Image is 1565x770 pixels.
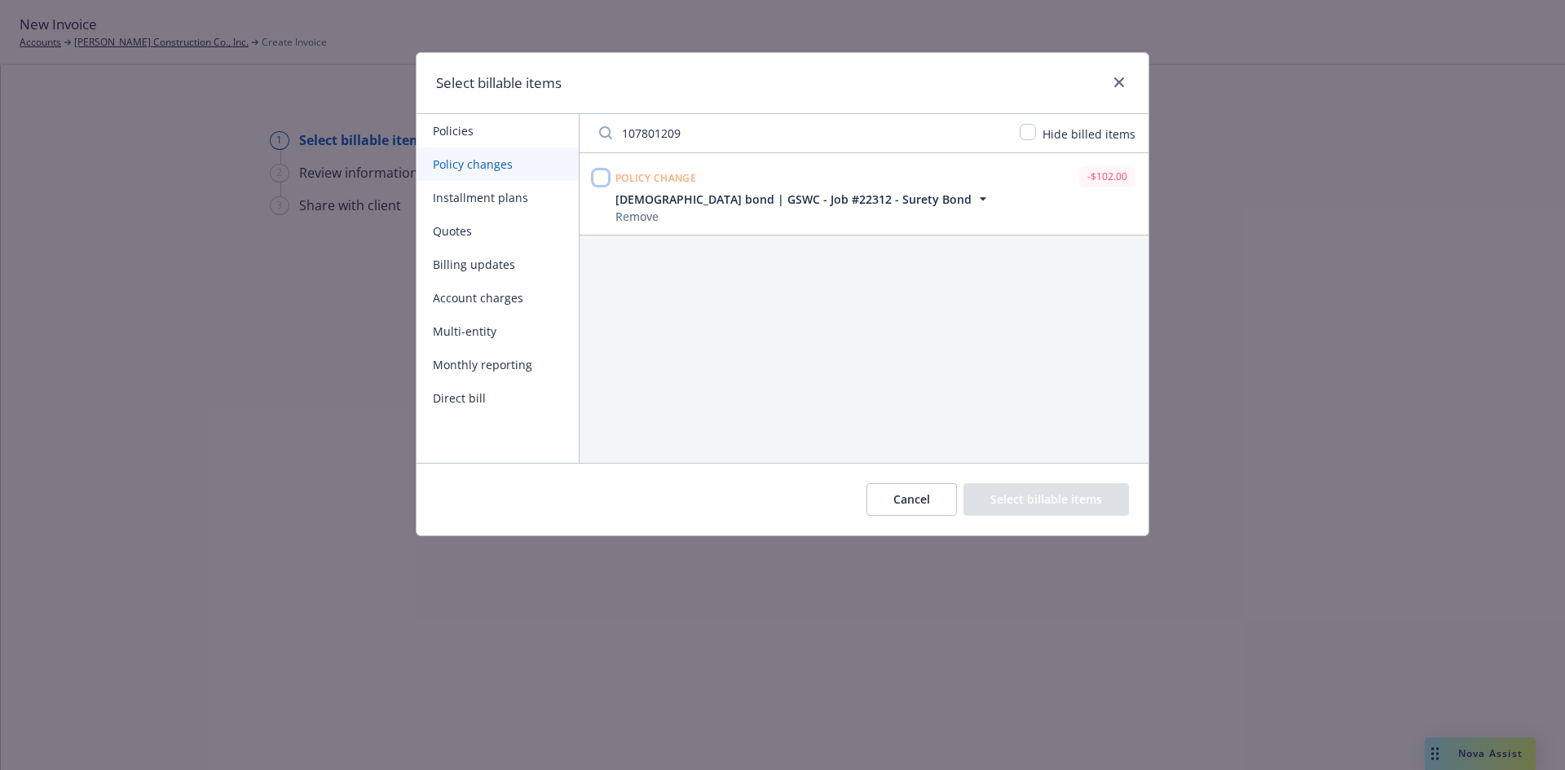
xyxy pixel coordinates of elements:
[866,483,957,516] button: Cancel
[417,381,579,415] button: Direct bill
[417,114,579,147] button: Policies
[1043,126,1135,142] span: Hide billed items
[417,147,579,181] button: Policy changes
[417,348,579,381] button: Monthly reporting
[1079,166,1135,187] div: -$102.00
[417,181,579,214] button: Installment plans
[417,214,579,248] button: Quotes
[436,73,562,94] h1: Select billable items
[615,208,991,225] div: Remove
[615,191,972,208] span: [DEMOGRAPHIC_DATA] bond | GSWC - Job #22312 - Surety Bond
[615,191,991,208] button: [DEMOGRAPHIC_DATA] bond | GSWC - Job #22312 - Surety Bond
[589,117,1010,149] input: Filter by keyword
[615,171,696,185] span: Policy change
[417,248,579,281] button: Billing updates
[1109,73,1129,92] a: close
[417,281,579,315] button: Account charges
[417,315,579,348] button: Multi-entity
